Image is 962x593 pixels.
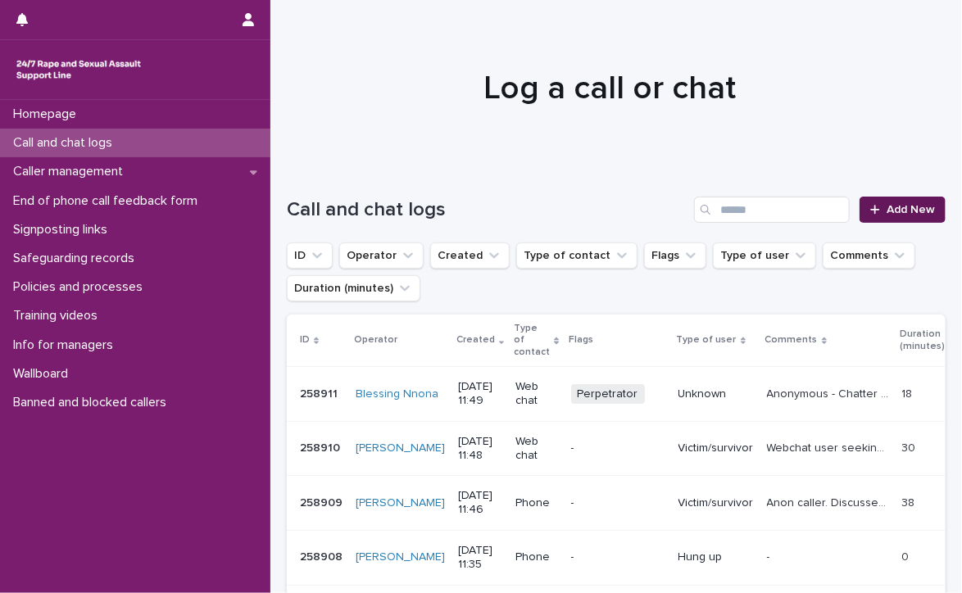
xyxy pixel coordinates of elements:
p: 30 [902,438,919,455]
p: 258910 [300,438,343,455]
p: End of phone call feedback form [7,193,211,209]
button: Flags [644,242,706,269]
p: Duration (minutes) [901,325,946,355]
p: - [767,547,774,564]
a: [PERSON_NAME] [356,441,445,455]
button: Comments [823,242,915,269]
span: Add New [887,204,935,215]
p: Phone [515,550,557,564]
img: rhQMoQhaT3yELyF149Cw [13,53,144,86]
p: Flags [569,331,594,349]
p: Type of contact [514,319,550,361]
p: Info for managers [7,337,126,353]
p: Policies and processes [7,279,156,295]
p: Anon caller. Discussed new changes in life and work related incidents and thoughts and feelings a... [767,493,892,510]
button: Duration (minutes) [287,275,420,301]
p: Training videos [7,308,111,324]
p: ID [300,331,310,349]
p: 258911 [300,384,341,401]
p: Operator [354,331,397,349]
p: Created [456,331,495,349]
button: Operator [339,242,424,269]
p: Wallboard [7,366,81,382]
a: Blessing Nnona [356,387,438,401]
a: Add New [860,197,946,223]
span: Perpetrator [571,384,645,405]
a: [PERSON_NAME] [356,496,445,510]
p: Call and chat logs [7,135,125,151]
p: 38 [902,493,919,510]
p: Victim/survivor [678,441,754,455]
p: Homepage [7,106,89,122]
p: - [571,441,665,455]
p: [DATE] 11:46 [458,489,502,517]
p: Hung up [678,550,754,564]
p: Caller management [7,164,136,179]
p: - [571,550,665,564]
input: Search [694,197,850,223]
button: Created [430,242,510,269]
h1: Call and chat logs [287,198,687,222]
button: ID [287,242,333,269]
p: Comments [765,331,818,349]
p: [DATE] 11:49 [458,380,502,408]
p: [DATE] 11:48 [458,435,502,463]
p: Web chat [515,380,557,408]
p: Unknown [678,387,754,401]
p: Banned and blocked callers [7,395,179,410]
p: Victim/survivor [678,496,754,510]
button: Type of contact [516,242,638,269]
h1: Log a call or chat [287,69,933,108]
p: 18 [902,384,916,401]
p: - [571,496,665,510]
p: Web chat [515,435,557,463]
p: 0 [902,547,913,564]
button: Type of user [713,242,816,269]
p: 258909 [300,493,346,510]
p: 258908 [300,547,346,564]
p: Safeguarding records [7,251,147,266]
a: [PERSON_NAME] [356,550,445,564]
p: Type of user [677,331,737,349]
p: Signposting links [7,222,120,238]
p: [DATE] 11:35 [458,544,502,572]
p: Webchat user seeking support around a recent trigger. Looked at support available in Wales and ad... [767,438,892,455]
p: Phone [515,496,557,510]
p: Anonymous - Chatter is a perpetrator, mentioned that they abused a child. [767,384,892,401]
